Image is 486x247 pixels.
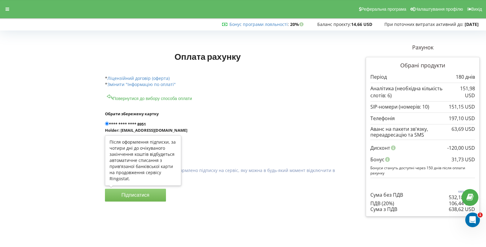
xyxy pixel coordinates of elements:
p: 532,18 USD [449,194,475,201]
p: Період [370,73,387,81]
h1: Оплата рахунку [105,51,311,62]
button: Підписатися [105,189,166,202]
p: 180 днів [456,73,475,81]
div: 31,73 USD [452,154,475,165]
p: 197,10 USD [449,115,475,122]
div: Сума з ПДВ [370,206,475,212]
div: Бонус [370,154,475,165]
p: Аналітика (необхідна кількість слотів: 6) [370,85,452,99]
p: Рахунок [366,44,480,52]
a: Ліцензійний договір (оферта) [107,75,170,81]
p: 151,98 USD [452,85,475,99]
div: -120,00 USD [447,142,475,154]
label: Обрати збережену картку [105,111,341,117]
span: Баланс проєкту: [317,21,351,27]
div: Аванс на пакети зв'язку, переадресацію та SMS [370,126,475,138]
p: 683,92 USD [449,189,475,194]
div: Після оформлення підписки, за чотири дні до очікуваного закінчення коштів відбудеться автоматичне... [110,139,177,182]
div: 638,62 USD [449,206,475,212]
a: Змінити "Інформацію по оплаті" [107,81,176,87]
label: або [105,138,341,144]
span: При поточних витратах активний до: [384,21,463,27]
p: 151,15 USD [449,103,475,110]
label: Оплатити новою карткою [105,148,341,154]
strong: 14,66 USD [351,21,372,27]
strong: [DATE] [465,21,479,27]
span: : [229,21,289,27]
div: ПДВ (20%) [370,201,475,206]
p: Телефонія [370,115,395,122]
div: Дисконт [370,142,475,154]
span: Налаштування профілю [415,7,463,12]
span: 1 [478,213,483,217]
div: 63,69 USD [452,126,475,132]
a: Бонус програми лояльності [229,21,288,27]
p: SIP-номери (номерів: 10) [370,103,429,110]
div: 106,44 USD [449,201,475,206]
strong: 20% [290,21,305,27]
iframe: Intercom live chat [465,213,480,227]
span: Реферальна програма [361,7,406,12]
p: Бонуси стануть доступні через 150 днів після оплати рахунку [370,165,475,176]
span: Вихід [471,7,482,12]
p: Обрані продукти [370,62,475,70]
p: При оплаті буде автоматично оформлено підписку на сервіс, яку можна в будь-який момент відключити... [110,167,341,180]
p: Сума без ПДВ [370,192,403,199]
